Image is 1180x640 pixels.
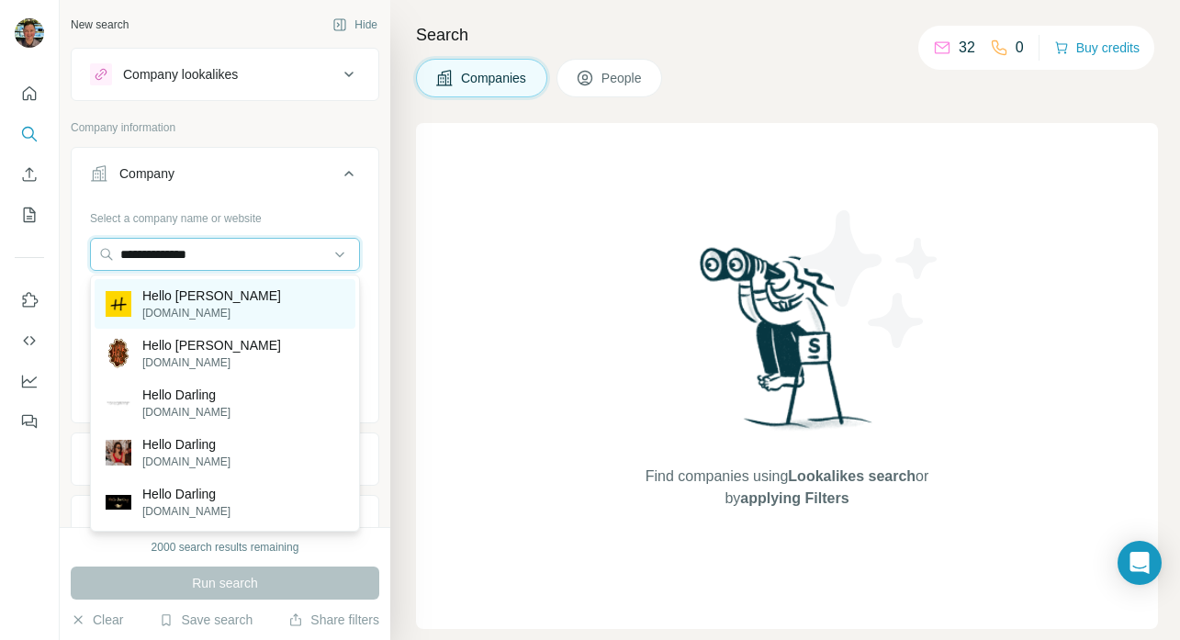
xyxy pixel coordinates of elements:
p: Hello Darling [142,435,230,454]
button: Buy credits [1054,35,1140,61]
p: 32 [959,37,975,59]
p: [DOMAIN_NAME] [142,454,230,470]
img: Surfe Illustration - Woman searching with binoculars [691,242,882,447]
button: Quick start [15,77,44,110]
p: Company information [71,119,379,136]
img: Hello harling [106,337,131,369]
div: Company lookalikes [123,65,238,84]
button: Dashboard [15,365,44,398]
div: Select a company name or website [90,203,360,227]
div: Open Intercom Messenger [1118,541,1162,585]
button: Save search [159,611,253,629]
img: Surfe Illustration - Stars [787,196,952,362]
button: Search [15,118,44,151]
div: Company [119,164,174,183]
button: HQ location [72,500,378,544]
button: Hide [320,11,390,39]
span: People [601,69,644,87]
span: Find companies using or by [640,466,934,510]
img: Avatar [15,18,44,48]
h4: Search [416,22,1158,48]
p: [DOMAIN_NAME] [142,503,230,520]
button: Share filters [288,611,379,629]
p: 0 [1016,37,1024,59]
button: Clear [71,611,123,629]
button: Feedback [15,405,44,438]
img: Hello Darling [106,440,131,466]
button: Use Surfe API [15,324,44,357]
div: New search [71,17,129,33]
img: Hello Darling [106,399,131,406]
img: Hello Starling [106,291,131,317]
span: Companies [461,69,528,87]
span: applying Filters [740,490,848,506]
button: My lists [15,198,44,231]
button: Enrich CSV [15,158,44,191]
p: Hello Darling [142,485,230,503]
div: 2000 search results remaining [152,539,299,556]
p: Hello [PERSON_NAME] [142,336,281,354]
p: [DOMAIN_NAME] [142,305,281,321]
button: Use Surfe on LinkedIn [15,284,44,317]
p: Hello [PERSON_NAME] [142,286,281,305]
img: Hello Darling [106,495,131,510]
p: [DOMAIN_NAME] [142,354,281,371]
p: Hello Darling [142,386,230,404]
p: [DOMAIN_NAME] [142,404,230,421]
button: Industry [72,437,378,481]
button: Company lookalikes [72,52,378,96]
span: Lookalikes search [788,468,916,484]
button: Company [72,152,378,203]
